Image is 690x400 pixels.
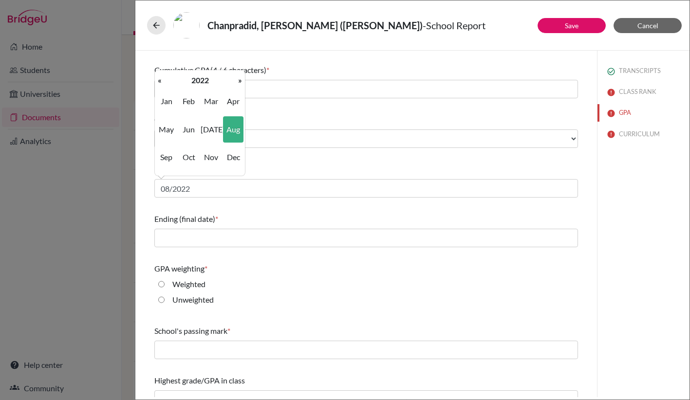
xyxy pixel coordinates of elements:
[235,74,245,87] th: »
[179,116,199,143] span: Jun
[154,65,210,74] span: Cumulative GPA
[210,65,266,74] span: (4 / 6 characters)
[179,88,199,114] span: Feb
[223,88,243,114] span: Apr
[201,144,221,170] span: Nov
[156,116,177,143] span: May
[179,144,199,170] span: Oct
[154,326,227,335] span: School's passing mark
[201,116,221,143] span: [DATE]
[172,278,205,290] label: Weighted
[156,88,177,114] span: Jan
[154,376,245,385] span: Highest grade/GPA in class
[607,68,615,75] img: check_circle_outline-e4d4ac0f8e9136db5ab2.svg
[154,214,215,223] span: Ending (final date)
[597,62,690,79] button: TRANSCRIPTS
[154,264,205,273] span: GPA weighting
[223,116,243,143] span: Aug
[172,294,214,306] label: Unweighted
[223,144,243,170] span: Dec
[607,130,615,138] img: error-544570611efd0a2d1de9.svg
[607,89,615,96] img: error-544570611efd0a2d1de9.svg
[201,88,221,114] span: Mar
[165,74,235,87] th: 2022
[207,19,423,31] strong: Chanpradid, [PERSON_NAME] ([PERSON_NAME])
[597,104,690,121] button: GPA
[597,83,690,100] button: CLASS RANK
[607,109,615,117] img: error-544570611efd0a2d1de9.svg
[156,144,177,170] span: Sep
[423,19,485,31] span: - School Report
[597,126,690,143] button: CURRICULUM
[155,74,165,87] th: «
